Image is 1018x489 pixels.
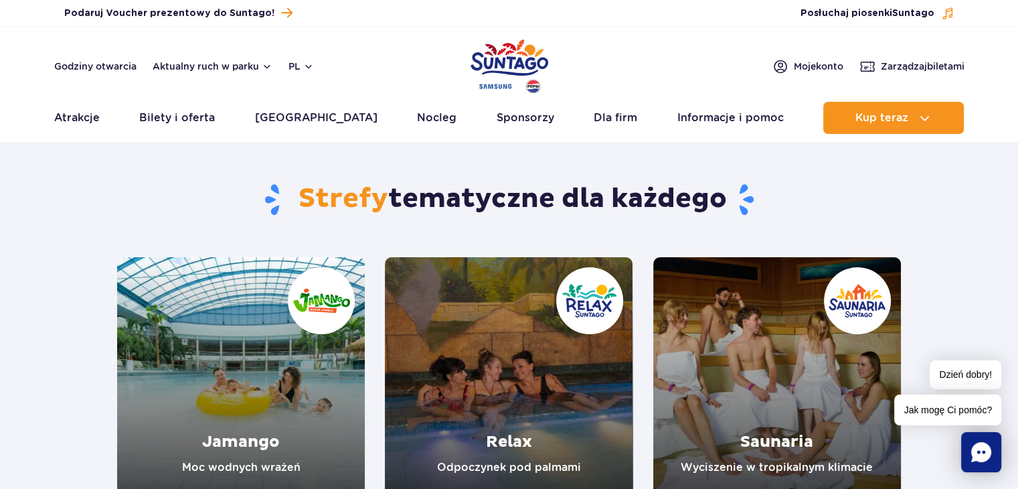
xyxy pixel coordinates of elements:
span: Posłuchaj piosenki [800,7,934,20]
span: Suntago [892,9,934,18]
button: pl [288,60,314,73]
a: Mojekonto [772,58,843,74]
span: Jak mogę Ci pomóc? [894,395,1001,425]
div: Chat [961,432,1001,472]
span: Moje konto [794,60,843,73]
button: Posłuchaj piosenkiSuntago [800,7,954,20]
a: Nocleg [417,102,456,134]
span: Zarządzaj biletami [881,60,964,73]
span: Kup teraz [855,112,908,124]
a: Dla firm [594,102,637,134]
a: Zarządzajbiletami [859,58,964,74]
a: [GEOGRAPHIC_DATA] [255,102,377,134]
a: Godziny otwarcia [54,60,137,73]
h1: tematyczne dla każdego [117,182,901,217]
a: Sponsorzy [497,102,554,134]
a: Park of Poland [471,33,548,95]
span: Dzień dobry! [930,360,1001,389]
a: Informacje i pomoc [677,102,784,134]
span: Podaruj Voucher prezentowy do Suntago! [64,7,274,20]
button: Kup teraz [823,102,964,134]
span: Strefy [299,182,388,216]
a: Atrakcje [54,102,100,134]
a: Podaruj Voucher prezentowy do Suntago! [64,4,292,22]
button: Aktualny ruch w parku [153,61,272,72]
a: Bilety i oferta [139,102,215,134]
